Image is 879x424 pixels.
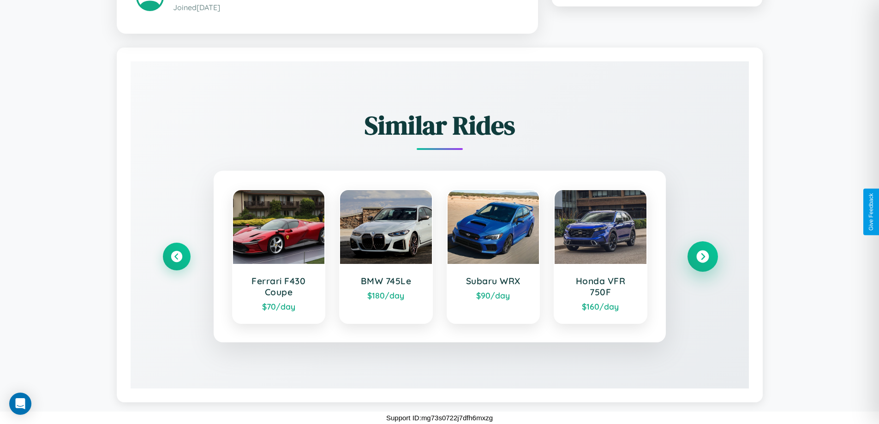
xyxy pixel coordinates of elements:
[173,1,519,14] p: Joined [DATE]
[163,107,717,143] h2: Similar Rides
[339,189,433,324] a: BMW 745Le$180/day
[457,290,530,300] div: $ 90 /day
[564,301,637,311] div: $ 160 /day
[242,301,316,311] div: $ 70 /day
[564,275,637,298] h3: Honda VFR 750F
[232,189,326,324] a: Ferrari F430 Coupe$70/day
[868,193,874,231] div: Give Feedback
[554,189,647,324] a: Honda VFR 750F$160/day
[349,275,423,287] h3: BMW 745Le
[9,393,31,415] div: Open Intercom Messenger
[447,189,540,324] a: Subaru WRX$90/day
[349,290,423,300] div: $ 180 /day
[457,275,530,287] h3: Subaru WRX
[242,275,316,298] h3: Ferrari F430 Coupe
[386,412,493,424] p: Support ID: mg73s0722j7dfh6mxzg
